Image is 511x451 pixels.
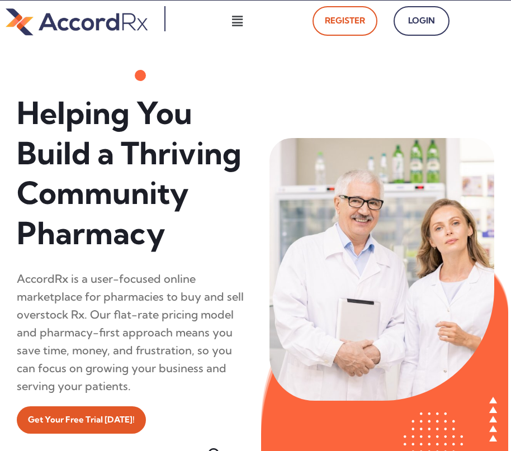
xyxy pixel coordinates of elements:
span: Register [325,13,365,29]
a: Login [394,6,450,36]
h1: Helping You Build a Thriving Community Pharmacy [17,93,247,253]
img: default-logo [6,6,148,37]
span: Login [406,13,437,29]
a: Register [313,6,377,36]
div: AccordRx is a user-focused online marketplace for pharmacies to buy and sell overstock Rx. Our fl... [17,270,247,395]
a: Get Your Free Trial [DATE]! [17,406,146,434]
span: Get Your Free Trial [DATE]! [28,412,135,428]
